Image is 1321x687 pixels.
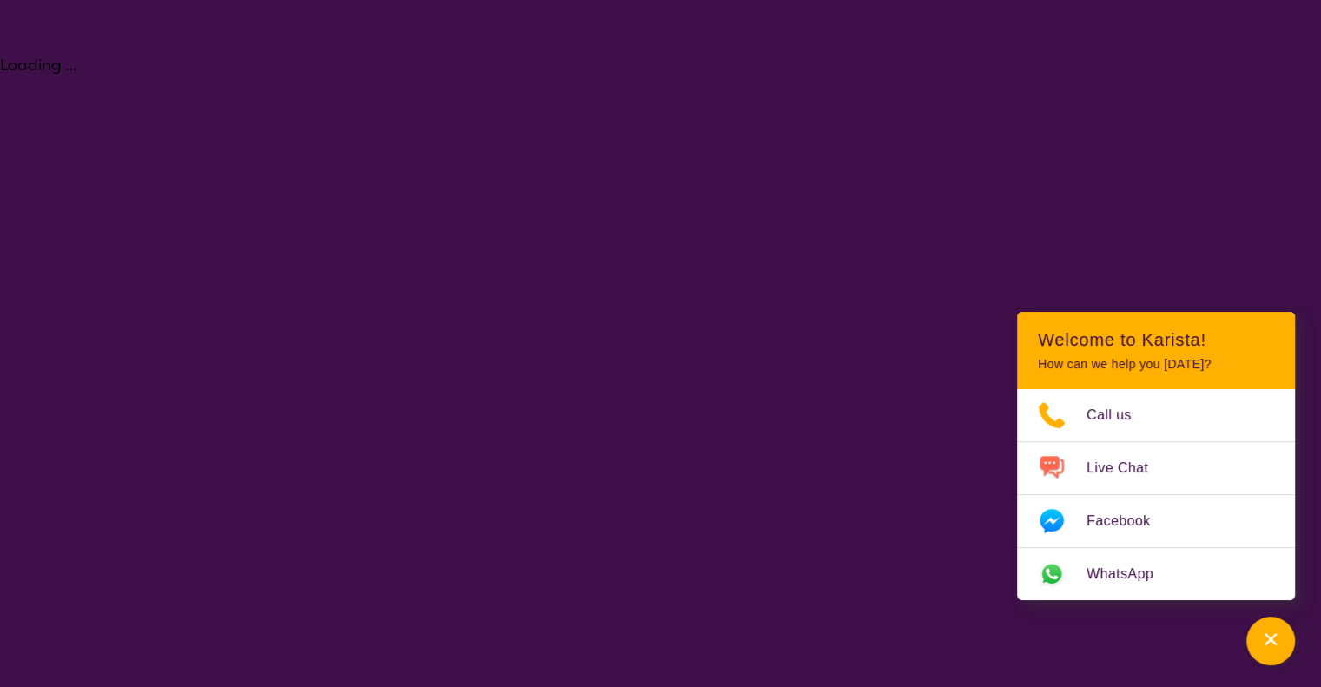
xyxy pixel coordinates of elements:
span: Facebook [1087,508,1171,534]
ul: Choose channel [1017,389,1295,600]
h2: Welcome to Karista! [1038,329,1274,350]
p: How can we help you [DATE]? [1038,357,1274,372]
button: Channel Menu [1246,617,1295,665]
span: Live Chat [1087,455,1169,481]
span: Call us [1087,402,1153,428]
span: WhatsApp [1087,561,1174,587]
a: Web link opens in a new tab. [1017,548,1295,600]
div: Channel Menu [1017,312,1295,600]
